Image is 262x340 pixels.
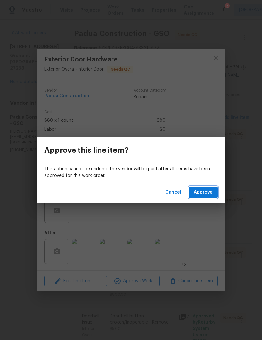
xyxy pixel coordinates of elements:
[44,146,128,155] h3: Approve this line item?
[165,189,181,196] span: Cancel
[44,166,218,179] p: This action cannot be undone. The vendor will be paid after all items have been approved for this...
[163,187,184,198] button: Cancel
[194,189,213,196] span: Approve
[189,187,218,198] button: Approve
